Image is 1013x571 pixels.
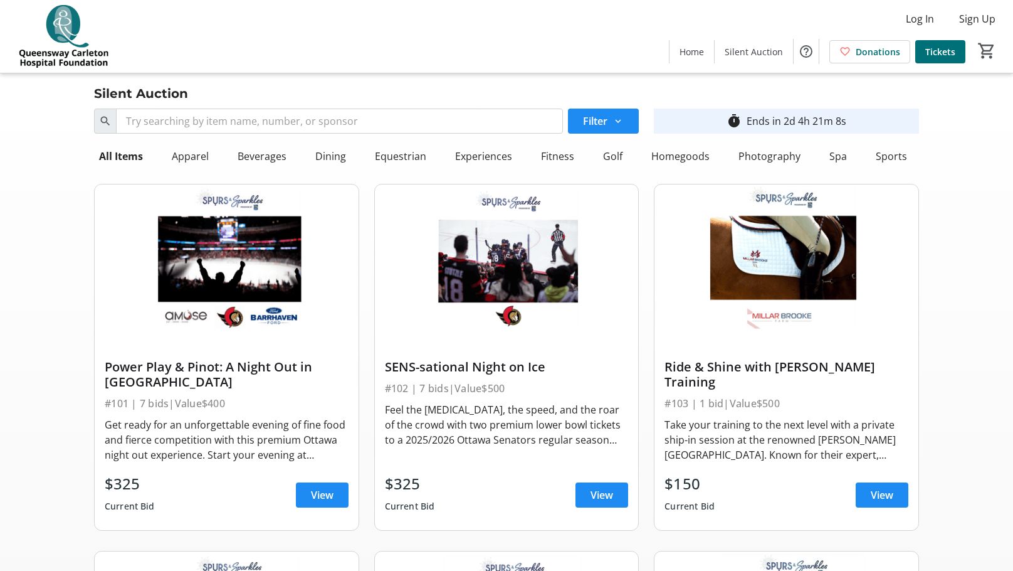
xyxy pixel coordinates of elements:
[654,184,918,333] img: Ride & Shine with Millar Brooke Training
[105,472,155,495] div: $325
[233,144,291,169] div: Beverages
[590,488,613,503] span: View
[87,83,196,104] div: Silent Auction
[311,488,333,503] span: View
[856,483,908,508] a: View
[310,144,351,169] div: Dining
[94,144,148,169] div: All Items
[915,40,965,63] a: Tickets
[116,109,563,134] input: Try searching by item name, number, or sponsor
[450,144,517,169] div: Experiences
[856,45,900,58] span: Donations
[747,114,846,129] div: Ends in 2d 4h 21m 8s
[871,488,893,503] span: View
[664,360,908,390] div: Ride & Shine with [PERSON_NAME] Training
[583,114,607,129] span: Filter
[871,144,912,169] div: Sports
[906,11,934,26] span: Log In
[646,144,715,169] div: Homegoods
[575,483,628,508] a: View
[664,495,715,518] div: Current Bid
[715,40,793,63] a: Silent Auction
[105,360,349,390] div: Power Play & Pinot: A Night Out in [GEOGRAPHIC_DATA]
[664,472,715,495] div: $150
[375,184,639,333] img: SENS-sational Night on Ice
[725,45,783,58] span: Silent Auction
[896,9,944,29] button: Log In
[385,380,629,397] div: #102 | 7 bids | Value $500
[664,417,908,462] div: Take your training to the next level with a private ship-in session at the renowned [PERSON_NAME]...
[925,45,955,58] span: Tickets
[794,39,819,64] button: Help
[296,483,349,508] a: View
[664,395,908,412] div: #103 | 1 bid | Value $500
[568,109,639,134] button: Filter
[385,402,629,447] div: Feel the [MEDICAL_DATA], the speed, and the roar of the crowd with two premium lower bowl tickets...
[105,417,349,462] div: Get ready for an unforgettable evening of fine food and fierce competition with this premium Otta...
[669,40,714,63] a: Home
[829,40,910,63] a: Donations
[95,184,359,333] img: Power Play & Pinot: A Night Out in Ottawa
[975,40,998,62] button: Cart
[8,5,119,68] img: QCH Foundation's Logo
[959,11,995,26] span: Sign Up
[949,9,1005,29] button: Sign Up
[680,45,704,58] span: Home
[370,144,431,169] div: Equestrian
[733,144,806,169] div: Photography
[598,144,627,169] div: Golf
[385,472,435,495] div: $325
[385,495,435,518] div: Current Bid
[536,144,579,169] div: Fitness
[385,360,629,375] div: SENS-sational Night on Ice
[824,144,852,169] div: Spa
[105,395,349,412] div: #101 | 7 bids | Value $400
[727,114,742,129] mat-icon: timer_outline
[167,144,214,169] div: Apparel
[105,495,155,518] div: Current Bid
